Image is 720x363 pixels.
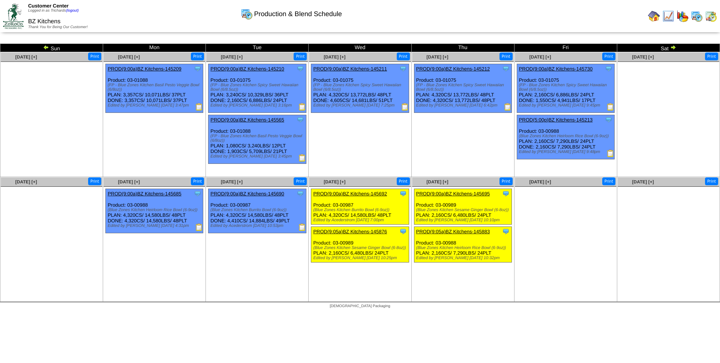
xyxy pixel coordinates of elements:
a: [DATE] [+] [118,179,140,184]
span: [DEMOGRAPHIC_DATA] Packaging [330,304,390,308]
div: Product: 03-00989 PLAN: 2,160CS / 6,480LBS / 24PLT [311,227,409,262]
div: (FP - Blue Zones Kitchen Spicy Sweet Hawaiian Bowl (6/8.5oz)) [416,83,511,92]
img: Production Report [195,223,203,231]
div: Product: 03-00987 PLAN: 4,320CS / 14,580LBS / 48PLT [311,189,409,225]
img: Production Report [401,103,409,111]
img: Tooltip [399,190,407,197]
img: Tooltip [297,190,304,197]
button: Print [705,177,718,185]
a: PROD(9:00a)BZ Kitchens-145565 [210,117,284,123]
a: [DATE] [+] [324,54,345,60]
a: [DATE] [+] [221,179,243,184]
button: Print [88,52,101,60]
button: Print [191,177,204,185]
span: Customer Center [28,3,69,9]
a: [DATE] [+] [426,54,448,60]
span: [DATE] [+] [118,54,140,60]
img: Tooltip [297,116,304,123]
img: arrowright.gif [670,44,676,50]
div: Product: 03-01075 PLAN: 4,320CS / 13,772LBS / 48PLT DONE: 4,605CS / 14,681LBS / 51PLT [311,64,409,113]
div: Edited by [PERSON_NAME] [DATE] 3:47pm [108,103,203,108]
div: (FP - Blue Zones Kitchen Spicy Sweet Hawaiian Bowl (6/8.5oz)) [519,83,614,92]
img: Production Report [607,150,614,157]
div: (Blue Zones Kitchen Sesame Ginger Bowl (6-8oz)) [313,246,408,250]
div: Edited by [PERSON_NAME] [DATE] 10:32pm [416,256,511,260]
a: PROD(9:00a)BZ Kitchens-145212 [416,66,490,72]
img: Tooltip [399,228,407,235]
img: Production Report [298,154,306,162]
a: PROD(9:00a)BZ Kitchens-145210 [210,66,284,72]
img: Production Report [195,103,203,111]
div: Edited by Acederstrom [DATE] 10:53pm [210,223,306,228]
img: Tooltip [502,228,510,235]
td: Thu [411,44,514,52]
img: Tooltip [194,190,201,197]
div: Edited by Acederstrom [DATE] 7:00pm [313,218,408,222]
a: PROD(9:00a)BZ Kitchens-145730 [519,66,593,72]
span: [DATE] [+] [15,54,37,60]
a: [DATE] [+] [529,179,551,184]
div: Edited by [PERSON_NAME] [DATE] 4:31pm [108,223,203,228]
div: Product: 03-00988 PLAN: 2,160CS / 7,290LBS / 24PLT DONE: 2,160CS / 7,290LBS / 24PLT [517,115,614,159]
a: PROD(9:05a)BZ Kitchens-145883 [416,229,490,234]
button: Print [602,177,615,185]
div: Product: 03-01075 PLAN: 4,320CS / 13,772LBS / 48PLT DONE: 4,320CS / 13,772LBS / 48PLT [414,64,511,113]
a: [DATE] [+] [324,179,345,184]
a: [DATE] [+] [221,54,243,60]
div: (FP - Blue Zones Kitchen Basil Pesto Veggie Bowl (6/8oz)) [210,134,306,143]
div: Product: 03-00988 PLAN: 2,160CS / 7,290LBS / 24PLT [414,227,511,262]
a: [DATE] [+] [426,179,448,184]
a: [DATE] [+] [632,54,654,60]
a: PROD(5:00p)BZ Kitchens-145213 [519,117,593,123]
img: Tooltip [605,65,612,72]
img: arrowleft.gif [43,44,49,50]
div: Edited by [PERSON_NAME] [DATE] 3:45pm [210,154,306,159]
a: PROD(9:00a)BZ Kitchens-145209 [108,66,181,72]
img: calendarprod.gif [241,8,253,20]
img: Tooltip [399,65,407,72]
div: Product: 03-00988 PLAN: 4,320CS / 14,580LBS / 48PLT DONE: 4,320CS / 14,580LBS / 48PLT [106,189,203,233]
a: PROD(9:00a)BZ Kitchens-145685 [108,191,181,196]
div: Product: 03-01075 PLAN: 3,240CS / 10,329LBS / 36PLT DONE: 2,160CS / 6,886LBS / 24PLT [208,64,306,113]
div: (Blue Zones Kitchen Burrito Bowl (6-9oz)) [313,208,408,212]
span: [DATE] [+] [529,54,551,60]
div: Edited by [PERSON_NAME] [DATE] 6:42pm [416,103,511,108]
img: Production Report [607,103,614,111]
div: Edited by [PERSON_NAME] [DATE] 7:25pm [313,103,408,108]
a: [DATE] [+] [632,179,654,184]
a: PROD(9:00a)BZ Kitchens-145211 [313,66,387,72]
a: (logout) [66,9,79,13]
div: Edited by [PERSON_NAME] [DATE] 9:45pm [519,103,614,108]
button: Print [294,52,307,60]
a: PROD(9:00a)BZ Kitchens-145692 [313,191,387,196]
img: graph.gif [676,10,688,22]
span: Logged in as Trichards [28,9,79,13]
div: Product: 03-01088 PLAN: 1,080CS / 3,240LBS / 12PLT DONE: 1,903CS / 5,709LBS / 21PLT [208,115,306,164]
img: line_graph.gif [662,10,674,22]
div: (Blue Zones Kitchen Heirloom Rice Bowl (6-9oz)) [108,208,203,212]
a: PROD(9:05a)BZ Kitchens-145876 [313,229,387,234]
img: Tooltip [502,190,510,197]
div: (FP - Blue Zones Kitchen Spicy Sweet Hawaiian Bowl (6/8.5oz)) [313,83,408,92]
div: Product: 03-00987 PLAN: 4,320CS / 14,580LBS / 48PLT DONE: 4,410CS / 14,884LBS / 49PLT [208,189,306,233]
img: ZoRoCo_Logo(Green%26Foil)%20jpg.webp [3,3,24,28]
div: (FP - Blue Zones Kitchen Basil Pesto Veggie Bowl (6/8oz)) [108,83,203,92]
a: PROD(9:00a)BZ Kitchens-145690 [210,191,284,196]
a: [DATE] [+] [15,179,37,184]
div: Edited by [PERSON_NAME] [DATE] 3:16pm [210,103,306,108]
div: (Blue Zones Kitchen Heirloom Rice Bowl (6-9oz)) [519,134,614,138]
td: Wed [309,44,411,52]
img: Tooltip [502,65,510,72]
button: Print [602,52,615,60]
img: Production Report [504,103,511,111]
img: Tooltip [297,65,304,72]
